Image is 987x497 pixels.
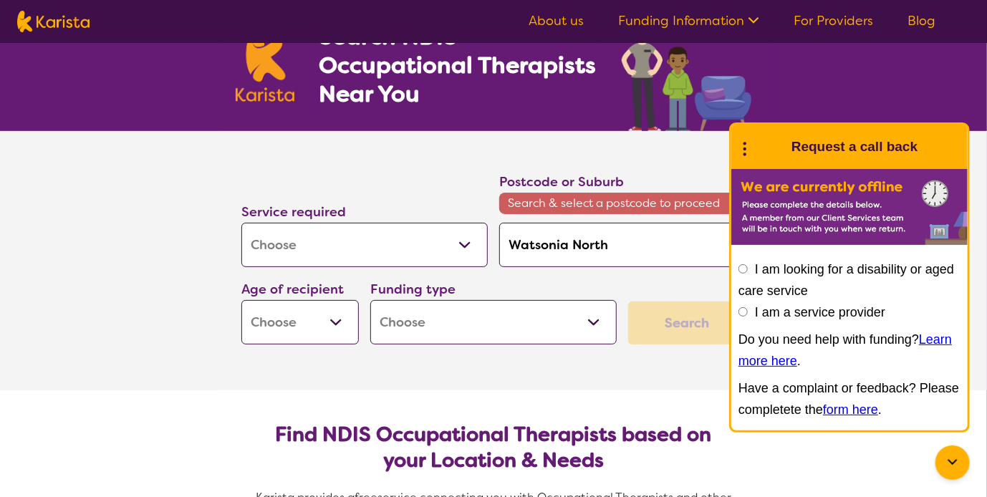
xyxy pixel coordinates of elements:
[319,22,597,108] h1: Search NDIS Occupational Therapists Near You
[754,132,783,161] img: Karista
[17,11,90,32] img: Karista logo
[241,281,344,298] label: Age of recipient
[738,377,960,420] p: Have a complaint or feedback? Please completete the .
[618,12,759,29] a: Funding Information
[791,136,918,158] h1: Request a call back
[907,12,935,29] a: Blog
[622,6,751,131] img: occupational-therapy
[241,203,346,221] label: Service required
[499,223,746,267] input: Type
[370,281,456,298] label: Funding type
[738,262,954,298] label: I am looking for a disability or aged care service
[499,193,746,214] span: Search & select a postcode to proceed
[738,329,960,372] p: Do you need help with funding? .
[755,305,885,319] label: I am a service provider
[731,169,968,245] img: Karista offline chat form to request call back
[236,24,294,102] img: Karista logo
[253,422,734,473] h2: Find NDIS Occupational Therapists based on your Location & Needs
[823,402,878,417] a: form here
[499,173,624,190] label: Postcode or Suburb
[794,12,873,29] a: For Providers
[529,12,584,29] a: About us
